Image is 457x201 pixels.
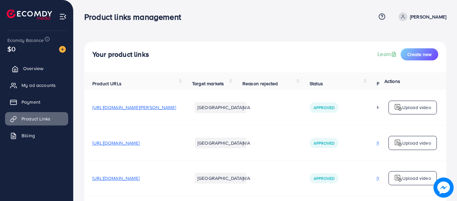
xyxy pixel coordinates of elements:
a: Product Links [5,112,68,125]
span: Create new [407,51,431,58]
img: image [59,46,66,53]
span: N/A [242,140,250,146]
a: [PERSON_NAME] [396,12,446,21]
span: [URL][DOMAIN_NAME] [92,140,140,146]
span: Approved [314,105,334,110]
span: [URL][DOMAIN_NAME] [92,175,140,182]
span: Product video [377,80,406,87]
li: [GEOGRAPHIC_DATA] [195,102,246,113]
span: Status [310,80,323,87]
img: logo [394,174,402,182]
button: Create new [401,48,438,60]
h4: Your product links [92,50,149,59]
span: Overview [23,65,43,72]
span: Target markets [192,80,224,87]
p: Upload video [402,139,431,147]
a: My ad accounts [5,79,68,92]
a: Learn [377,50,398,58]
span: Billing [21,132,35,139]
h3: Product links management [84,12,186,22]
div: N/A [377,104,438,111]
span: Payment [21,99,40,105]
span: My ad accounts [21,82,56,89]
span: $0 [7,44,15,54]
img: menu [59,13,67,20]
span: Approved [314,140,334,146]
p: Upload video [402,174,431,182]
img: logo [394,103,402,111]
span: [URL][DOMAIN_NAME][PERSON_NAME] [92,104,176,111]
span: N/A [242,175,250,182]
li: [GEOGRAPHIC_DATA] [195,138,246,148]
p: Upload video [402,103,431,111]
p: [URL][DOMAIN_NAME] [377,174,424,182]
li: [GEOGRAPHIC_DATA] [195,173,246,184]
img: image [435,179,452,196]
a: Billing [5,129,68,142]
span: Approved [314,175,334,181]
a: Payment [5,95,68,109]
a: Overview [5,62,68,75]
p: [PERSON_NAME] [410,13,446,21]
p: [URL][DOMAIN_NAME] [377,139,424,147]
img: logo [7,9,52,20]
span: Actions [384,78,400,85]
img: logo [394,139,402,147]
span: N/A [242,104,250,111]
span: Product Links [21,115,50,122]
span: Product URLs [92,80,122,87]
span: Ecomdy Balance [7,37,44,44]
span: Reason rejected [242,80,278,87]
